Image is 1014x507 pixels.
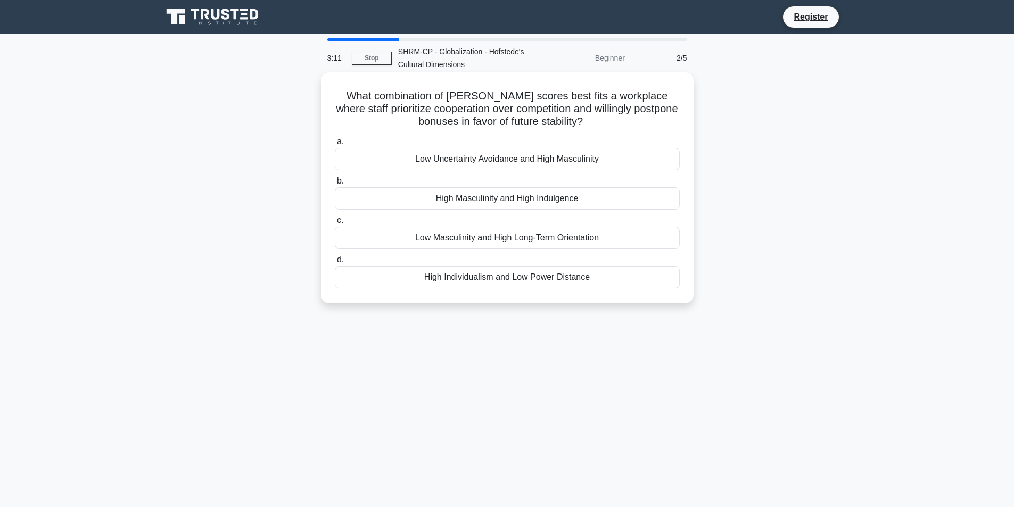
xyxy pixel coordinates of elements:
[335,227,680,249] div: Low Masculinity and High Long-Term Orientation
[337,215,343,225] span: c.
[392,41,538,75] div: SHRM-CP - Globalization - Hofstede's Cultural Dimensions
[335,266,680,288] div: High Individualism and Low Power Distance
[352,52,392,65] a: Stop
[631,47,694,69] div: 2/5
[335,148,680,170] div: Low Uncertainty Avoidance and High Masculinity
[787,10,834,23] a: Register
[337,255,344,264] span: d.
[337,137,344,146] span: a.
[334,89,681,129] h5: What combination of [PERSON_NAME] scores best fits a workplace where staff prioritize cooperation...
[321,47,352,69] div: 3:11
[337,176,344,185] span: b.
[538,47,631,69] div: Beginner
[335,187,680,210] div: High Masculinity and High Indulgence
